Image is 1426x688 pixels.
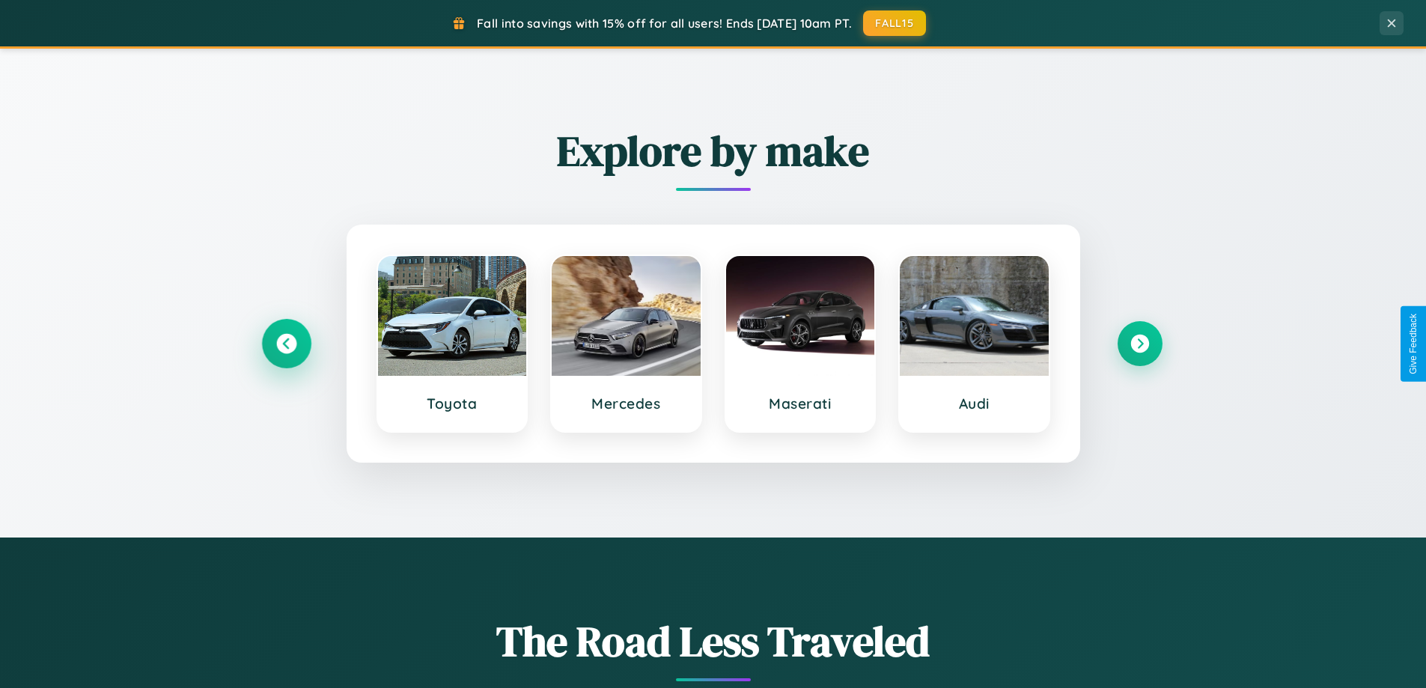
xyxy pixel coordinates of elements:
[264,122,1163,180] h2: Explore by make
[1408,314,1419,374] div: Give Feedback
[477,16,852,31] span: Fall into savings with 15% off for all users! Ends [DATE] 10am PT.
[393,395,512,413] h3: Toyota
[264,612,1163,670] h1: The Road Less Traveled
[567,395,686,413] h3: Mercedes
[741,395,860,413] h3: Maserati
[915,395,1034,413] h3: Audi
[863,10,926,36] button: FALL15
